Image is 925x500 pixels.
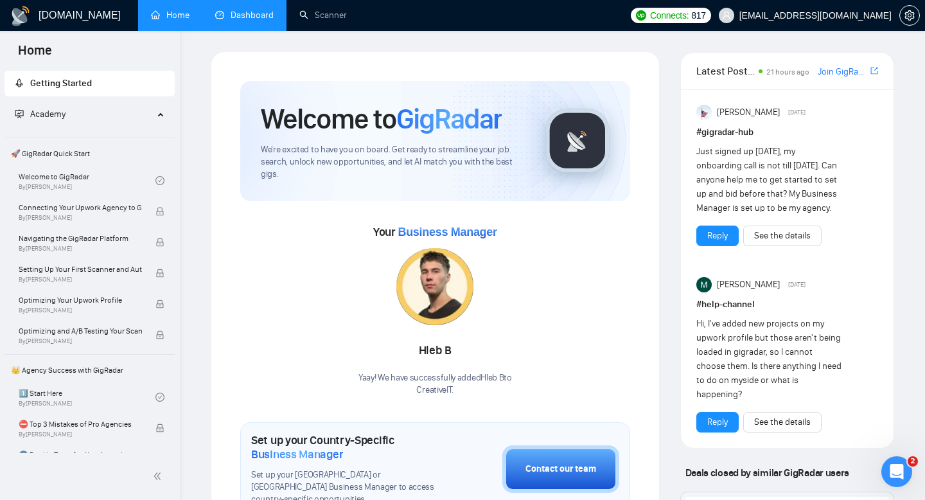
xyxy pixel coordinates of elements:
[696,277,712,292] img: Milan Stojanovic
[15,109,66,120] span: Academy
[19,431,142,438] span: By [PERSON_NAME]
[396,248,473,325] img: 1755663636803-c1pZSGp9AKQ6Oz99dDFOQ8ZR6IAhRnZOeNNCcC620-vEKrx2AP4lHe1bOLhMNL75_l.jpeg
[155,269,164,278] span: lock
[19,245,142,253] span: By [PERSON_NAME]
[155,207,164,216] span: lock
[215,10,274,21] a: dashboardDashboard
[251,433,438,461] h1: Set up your Country-Specific
[19,294,142,307] span: Optimizing Your Upwork Profile
[155,176,164,185] span: check-circle
[19,449,142,461] span: 🌚 Rookie Traps for New Agencies
[8,41,62,68] span: Home
[870,65,878,77] a: export
[696,226,739,246] button: Reply
[19,325,142,337] span: Optimizing and A/B Testing Your Scanner for Better Results
[15,109,24,118] span: fund-projection-screen
[155,299,164,308] span: lock
[707,415,728,429] a: Reply
[696,105,712,120] img: Anisuzzaman Khan
[680,461,854,484] span: Deals closed by similar GigRadar users
[743,226,822,246] button: See the details
[722,11,731,20] span: user
[151,10,189,21] a: homeHome
[696,317,842,402] div: Hi, I've added new projects on my upwork profile but those aren't being loaded in gigradar, so I ...
[696,412,739,433] button: Reply
[754,229,811,243] a: See the details
[717,105,780,120] span: [PERSON_NAME]
[696,63,755,79] span: Latest Posts from the GigRadar Community
[155,238,164,247] span: lock
[908,456,918,467] span: 2
[788,279,806,290] span: [DATE]
[19,232,142,245] span: Navigating the GigRadar Platform
[261,144,525,181] span: We're excited to have you on board. Get ready to streamline your job search, unlock new opportuni...
[19,337,142,345] span: By [PERSON_NAME]
[525,462,596,476] div: Contact our team
[19,276,142,283] span: By [PERSON_NAME]
[261,102,502,136] h1: Welcome to
[899,5,920,26] button: setting
[696,298,878,312] h1: # help-channel
[754,415,811,429] a: See the details
[4,71,175,96] li: Getting Started
[398,226,497,238] span: Business Manager
[30,109,66,120] span: Academy
[358,340,512,362] div: Hleb B
[15,78,24,87] span: rocket
[30,78,92,89] span: Getting Started
[155,330,164,339] span: lock
[10,6,31,26] img: logo
[717,278,780,292] span: [PERSON_NAME]
[153,470,166,483] span: double-left
[696,125,878,139] h1: # gigradar-hub
[545,109,610,173] img: gigradar-logo.png
[19,383,155,411] a: 1️⃣ Start HereBy[PERSON_NAME]
[19,201,142,214] span: Connecting Your Upwork Agency to GigRadar
[155,424,164,433] span: lock
[881,456,912,487] iframe: Intercom live chat
[19,307,142,314] span: By [PERSON_NAME]
[6,357,173,383] span: 👑 Agency Success with GigRadar
[650,8,689,22] span: Connects:
[870,66,878,76] span: export
[19,263,142,276] span: Setting Up Your First Scanner and Auto-Bidder
[358,372,512,397] div: Yaay! We have successfully added Hleb B to
[299,10,347,21] a: searchScanner
[691,8,705,22] span: 817
[900,10,919,21] span: setting
[502,445,619,493] button: Contact our team
[155,393,164,402] span: check-circle
[788,107,806,118] span: [DATE]
[743,412,822,433] button: See the details
[707,229,728,243] a: Reply
[818,65,868,79] a: Join GigRadar Slack Community
[19,166,155,195] a: Welcome to GigRadarBy[PERSON_NAME]
[899,10,920,21] a: setting
[396,102,502,136] span: GigRadar
[373,225,497,239] span: Your
[19,418,142,431] span: ⛔ Top 3 Mistakes of Pro Agencies
[358,384,512,397] p: CreativeIT .
[6,141,173,166] span: 🚀 GigRadar Quick Start
[766,67,809,76] span: 21 hours ago
[636,10,646,21] img: upwork-logo.png
[696,145,842,215] div: Just signed up [DATE], my onboarding call is not till [DATE]. Can anyone help me to get started t...
[19,214,142,222] span: By [PERSON_NAME]
[251,447,343,461] span: Business Manager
